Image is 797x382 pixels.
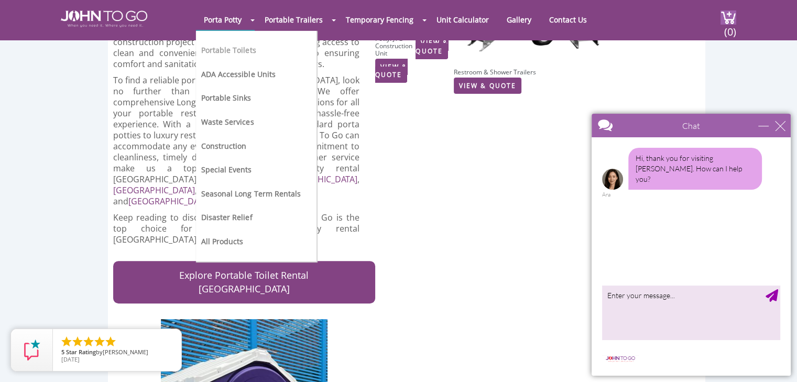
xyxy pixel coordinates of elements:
[113,212,359,245] p: Keep reading to discover why [PERSON_NAME] To Go is the top choice for a luxury porta potty renta...
[21,340,42,361] img: Review Rating
[499,9,539,30] a: Gallery
[93,335,106,348] li: 
[454,78,521,94] a: VIEW & QUOTE
[60,335,73,348] li: 
[541,9,595,30] a: Contact Us
[61,355,80,363] span: [DATE]
[103,348,148,356] span: [PERSON_NAME]
[113,75,359,207] p: To find a reliable porta potty rental [GEOGRAPHIC_DATA], look no further than [PERSON_NAME] To Go...
[61,348,64,356] span: 5
[416,35,449,59] a: VIEW & QUOTE
[71,335,84,348] li: 
[196,9,249,30] a: Porta Potty
[113,184,195,196] a: [GEOGRAPHIC_DATA]
[454,68,536,77] a: Restroom & Shower Trailers
[82,335,95,348] li: 
[61,349,173,356] span: by
[338,9,421,30] a: Temporary Fencing
[585,107,797,382] iframe: Live Chat Box
[104,335,117,348] li: 
[429,9,497,30] a: Unit Calculator
[128,195,299,207] a: [GEOGRAPHIC_DATA] ([GEOGRAPHIC_DATA])
[113,261,375,303] a: Explore Portable Toilet Rental [GEOGRAPHIC_DATA]
[724,16,736,39] span: (0)
[61,10,147,27] img: JOHN to go
[720,10,736,25] img: cart a
[66,348,96,356] span: Star Rating
[375,59,408,83] a: VIEW & QUOTE
[257,9,331,30] a: Portable Trailers
[375,27,412,58] a: Purple Porta Potty: JTG Construction Unit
